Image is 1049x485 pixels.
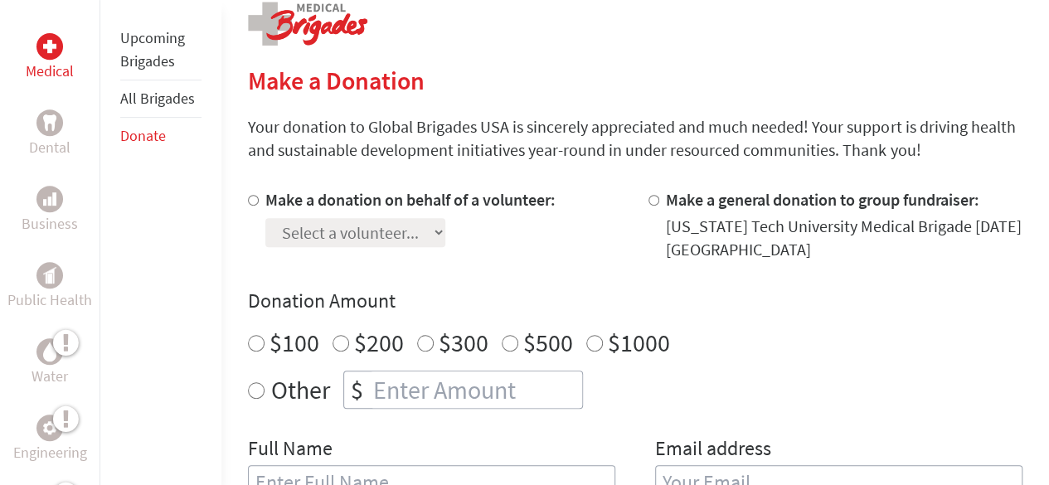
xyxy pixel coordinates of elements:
[43,114,56,130] img: Dental
[22,186,78,235] a: BusinessBusiness
[13,441,87,464] p: Engineering
[370,371,582,408] input: Enter Amount
[36,33,63,60] div: Medical
[43,40,56,53] img: Medical
[120,89,195,108] a: All Brigades
[248,288,1022,314] h4: Donation Amount
[248,115,1022,162] p: Your donation to Global Brigades USA is sincerely appreciated and much needed! Your support is dr...
[666,189,979,210] label: Make a general donation to group fundraiser:
[43,421,56,434] img: Engineering
[26,33,74,83] a: MedicalMedical
[13,415,87,464] a: EngineeringEngineering
[120,118,202,154] li: Donate
[43,267,56,284] img: Public Health
[7,289,92,312] p: Public Health
[120,80,202,118] li: All Brigades
[32,338,68,388] a: WaterWater
[36,415,63,441] div: Engineering
[43,192,56,206] img: Business
[29,136,70,159] p: Dental
[36,262,63,289] div: Public Health
[344,371,370,408] div: $
[120,126,166,145] a: Donate
[248,435,333,465] label: Full Name
[36,338,63,365] div: Water
[43,342,56,361] img: Water
[22,212,78,235] p: Business
[248,65,1022,95] h2: Make a Donation
[7,262,92,312] a: Public HealthPublic Health
[120,28,185,70] a: Upcoming Brigades
[265,189,556,210] label: Make a donation on behalf of a volunteer:
[26,60,74,83] p: Medical
[32,365,68,388] p: Water
[36,186,63,212] div: Business
[120,20,202,80] li: Upcoming Brigades
[523,327,573,358] label: $500
[439,327,488,358] label: $300
[666,215,1022,261] div: [US_STATE] Tech University Medical Brigade [DATE] [GEOGRAPHIC_DATA]
[655,435,771,465] label: Email address
[270,327,319,358] label: $100
[608,327,670,358] label: $1000
[271,371,330,409] label: Other
[354,327,404,358] label: $200
[36,109,63,136] div: Dental
[29,109,70,159] a: DentalDental
[248,2,367,46] img: logo-medical.png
